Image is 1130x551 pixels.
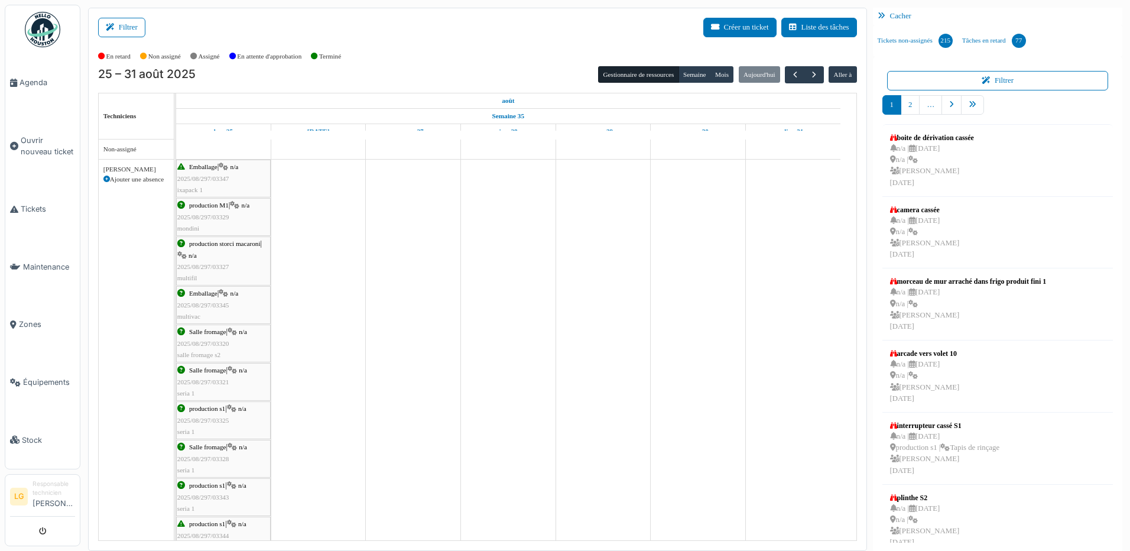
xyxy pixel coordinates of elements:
span: Ouvrir nouveau ticket [21,135,75,157]
a: LG Responsable technicien[PERSON_NAME] [10,479,75,517]
button: Précédent [785,66,804,83]
span: Équipements [23,377,75,388]
button: Liste des tâches [781,18,857,37]
a: 27 août 2025 [400,124,427,139]
span: Tickets [21,203,75,215]
div: Responsable technicien [33,479,75,498]
div: n/a | [DATE] n/a | [PERSON_NAME] [DATE] [890,287,1047,332]
span: n/a [238,405,246,412]
span: 2025/08/297/03343 [177,494,229,501]
span: Stock [22,435,75,446]
span: n/a [189,252,197,259]
span: Techniciens [103,112,137,119]
span: Emballage [189,290,217,297]
span: 2025/08/297/03344 [177,532,229,539]
div: boite de dérivation cassée [890,132,974,143]
a: Tâches en retard [957,25,1031,57]
a: arcade vers volet 10 n/a |[DATE] n/a | [PERSON_NAME][DATE] [887,345,963,407]
span: n/a [239,443,247,450]
span: 2025/08/297/03347 [177,175,229,182]
span: production storci macaroni [189,240,261,247]
a: … [919,95,942,115]
span: seria 1 [177,505,195,512]
span: Zones [19,319,75,330]
span: 2025/08/297/03325 [177,417,229,424]
li: [PERSON_NAME] [33,479,75,514]
div: | [177,200,269,234]
a: Tickets non-assignés [873,25,957,57]
div: | [177,442,269,476]
div: n/a | [DATE] n/a | [PERSON_NAME] [DATE] [890,215,960,261]
div: | [177,161,269,196]
span: n/a [242,202,250,209]
a: 31 août 2025 [780,124,806,139]
a: Zones [5,296,80,354]
label: En retard [106,51,131,61]
a: 30 août 2025 [684,124,712,139]
a: 1 [882,95,901,115]
span: production s1 [189,482,225,489]
a: interrupteur cassé S1 n/a |[DATE] production s1 |Tapis de rinçage [PERSON_NAME][DATE] [887,417,1002,479]
button: Filtrer [887,71,1109,90]
button: Suivant [804,66,824,83]
span: Salle fromage [189,328,226,335]
div: | [177,238,269,284]
a: Tickets [5,180,80,238]
div: Non-assigné [103,144,169,154]
nav: pager [882,95,1113,124]
button: Aller à [829,66,856,83]
a: Stock [5,411,80,469]
label: Assigné [199,51,220,61]
li: LG [10,488,28,505]
a: camera cassée n/a |[DATE] n/a | [PERSON_NAME][DATE] [887,202,963,264]
div: Cacher [873,8,1123,25]
label: En attente d'approbation [237,51,301,61]
a: Ouvrir nouveau ticket [5,112,80,181]
span: production s1 [189,405,225,412]
span: n/a [238,482,246,489]
div: | [177,326,269,361]
button: Aujourd'hui [739,66,780,83]
a: Maintenance [5,238,80,296]
div: n/a | [DATE] production s1 | Tapis de rinçage [PERSON_NAME] [DATE] [890,431,999,477]
label: Non assigné [148,51,181,61]
div: [PERSON_NAME] [103,164,169,174]
a: boite de dérivation cassée n/a |[DATE] n/a | [PERSON_NAME][DATE] [887,129,977,192]
a: morceau de mur arraché dans frigo produit fini 1 n/a |[DATE] n/a | [PERSON_NAME][DATE] [887,273,1050,335]
span: Emballage [189,163,217,170]
span: multifil [177,274,197,281]
button: Filtrer [98,18,145,37]
span: production M1 [189,202,229,209]
span: 2025/08/297/03345 [177,302,229,309]
h2: 25 – 31 août 2025 [98,67,196,82]
span: n/a [230,163,239,170]
span: Maintenance [23,261,75,273]
div: 77 [1012,34,1026,48]
span: seria 1 [177,466,195,474]
span: n/a [239,328,247,335]
span: multivac [177,313,200,320]
span: 2025/08/297/03329 [177,213,229,221]
span: seria 1 [177,390,195,397]
div: 215 [939,34,953,48]
div: n/a | [DATE] n/a | [PERSON_NAME] [DATE] [890,359,960,404]
div: n/a | [DATE] n/a | [PERSON_NAME] [DATE] [890,503,960,549]
button: Gestionnaire de ressources [598,66,678,83]
button: Mois [710,66,734,83]
div: | [177,480,269,514]
span: mondini [177,225,199,232]
a: Agenda [5,54,80,112]
a: 26 août 2025 [304,124,333,139]
span: 2025/08/297/03327 [177,263,229,270]
a: 25 août 2025 [211,124,236,139]
div: morceau de mur arraché dans frigo produit fini 1 [890,276,1047,287]
div: arcade vers volet 10 [890,348,960,359]
div: n/a | [DATE] n/a | [PERSON_NAME] [DATE] [890,143,974,189]
span: production s1 [189,520,225,527]
label: Terminé [319,51,341,61]
button: Semaine [678,66,711,83]
div: | [177,403,269,437]
button: Créer un ticket [703,18,777,37]
span: n/a [230,290,239,297]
